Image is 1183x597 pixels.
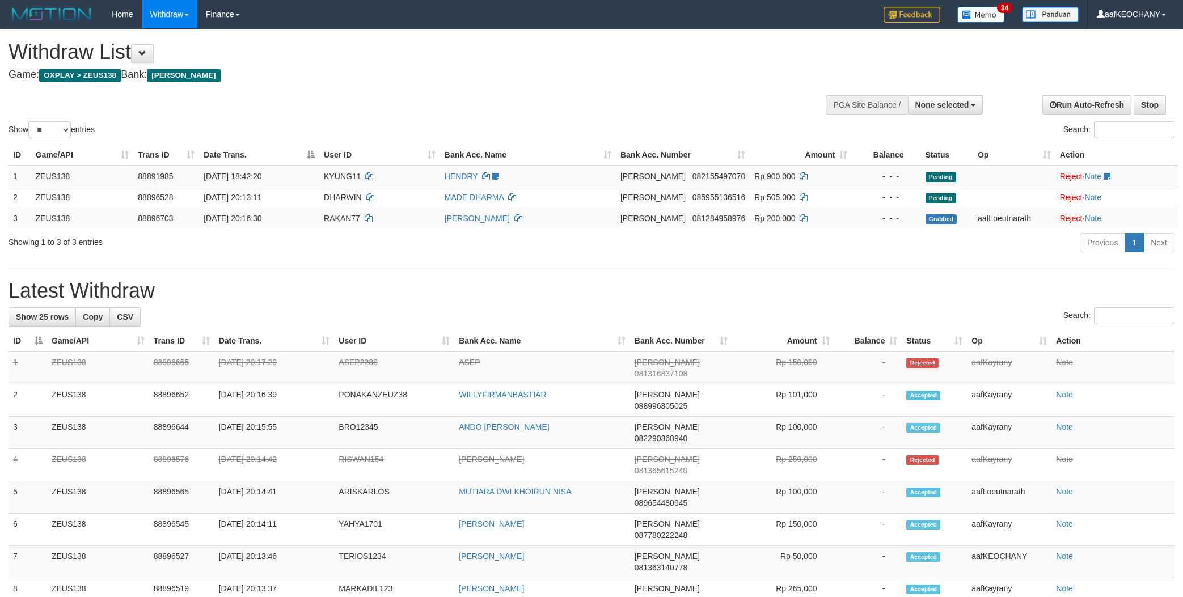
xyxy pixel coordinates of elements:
td: aafKayrany [967,352,1051,384]
input: Search: [1094,121,1174,138]
span: [PERSON_NAME] [635,584,700,593]
span: Copy 089654480945 to clipboard [635,498,687,507]
td: 1 [9,352,47,384]
th: Bank Acc. Number: activate to sort column ascending [616,145,750,166]
td: TERIOS1234 [334,546,454,578]
span: [DATE] 20:16:30 [204,214,261,223]
a: Note [1084,172,1101,181]
td: aafKEOCHANY [967,546,1051,578]
td: YAHYA1701 [334,514,454,546]
a: Note [1056,422,1073,431]
td: Rp 100,000 [732,481,834,514]
td: aafKayrany [967,514,1051,546]
label: Search: [1063,121,1174,138]
td: ZEUS138 [47,546,149,578]
img: panduan.png [1022,7,1079,22]
span: Accepted [906,488,940,497]
td: - [834,352,902,384]
span: 88891985 [138,172,173,181]
img: Button%20Memo.svg [957,7,1005,23]
a: 1 [1125,233,1144,252]
span: Pending [926,172,956,182]
td: ARISKARLOS [334,481,454,514]
td: ZEUS138 [47,417,149,449]
td: 88896565 [149,481,214,514]
span: [PERSON_NAME] [620,172,686,181]
span: Copy 085955136516 to clipboard [692,193,745,202]
td: [DATE] 20:14:41 [214,481,335,514]
td: PONAKANZEUZ38 [334,384,454,417]
td: · [1055,187,1178,208]
th: Trans ID: activate to sort column ascending [133,145,199,166]
h1: Latest Withdraw [9,280,1174,302]
td: 1 [9,166,31,187]
th: User ID: activate to sort column ascending [334,331,454,352]
span: [PERSON_NAME] [635,487,700,496]
div: - - - [856,213,916,224]
a: Next [1143,233,1174,252]
a: Run Auto-Refresh [1042,95,1131,115]
a: HENDRY [445,172,478,181]
a: ANDO [PERSON_NAME] [459,422,549,431]
span: [DATE] 20:13:11 [204,193,261,202]
span: Copy 081316837108 to clipboard [635,369,687,378]
td: aafLoeutnarath [973,208,1055,228]
a: WILLYFIRMANBASTIAR [459,390,547,399]
input: Search: [1094,307,1174,324]
th: ID: activate to sort column descending [9,331,47,352]
span: Copy 081284958976 to clipboard [692,214,745,223]
td: aafKayrany [967,449,1051,481]
td: BRO12345 [334,417,454,449]
a: [PERSON_NAME] [459,552,524,561]
span: [PERSON_NAME] [635,552,700,561]
a: Note [1056,519,1073,528]
th: Amount: activate to sort column ascending [750,145,852,166]
th: Balance: activate to sort column ascending [834,331,902,352]
a: CSV [109,307,141,327]
div: - - - [856,171,916,182]
a: Note [1056,358,1073,367]
span: CSV [117,312,133,321]
td: Rp 150,000 [732,352,834,384]
span: [PERSON_NAME] [147,69,220,82]
a: [PERSON_NAME] [459,519,524,528]
span: [PERSON_NAME] [635,519,700,528]
a: [PERSON_NAME] [459,584,524,593]
span: [PERSON_NAME] [635,422,700,431]
span: Accepted [906,585,940,594]
td: - [834,514,902,546]
span: [PERSON_NAME] [635,390,700,399]
td: 88896665 [149,352,214,384]
a: Reject [1060,214,1083,223]
td: 6 [9,514,47,546]
td: ZEUS138 [31,187,134,208]
button: None selected [908,95,983,115]
label: Search: [1063,307,1174,324]
td: 88896545 [149,514,214,546]
th: Game/API: activate to sort column ascending [47,331,149,352]
span: Rejected [906,358,938,368]
th: Date Trans.: activate to sort column ascending [214,331,335,352]
span: Accepted [906,520,940,530]
a: Copy [75,307,110,327]
td: Rp 101,000 [732,384,834,417]
td: - [834,546,902,578]
span: Copy 082290368940 to clipboard [635,434,687,443]
a: [PERSON_NAME] [459,455,524,464]
td: ZEUS138 [47,352,149,384]
a: Stop [1134,95,1166,115]
span: Copy 081365615240 to clipboard [635,466,687,475]
td: [DATE] 20:13:46 [214,546,335,578]
th: Amount: activate to sort column ascending [732,331,834,352]
span: Rp 505.000 [754,193,795,202]
h1: Withdraw List [9,41,778,63]
th: Status [921,145,973,166]
td: aafKayrany [967,417,1051,449]
img: Feedback.jpg [884,7,940,23]
span: Accepted [906,423,940,433]
a: Note [1056,455,1073,464]
span: KYUNG11 [324,172,361,181]
th: Action [1055,145,1178,166]
td: [DATE] 20:14:11 [214,514,335,546]
span: OXPLAY > ZEUS138 [39,69,121,82]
